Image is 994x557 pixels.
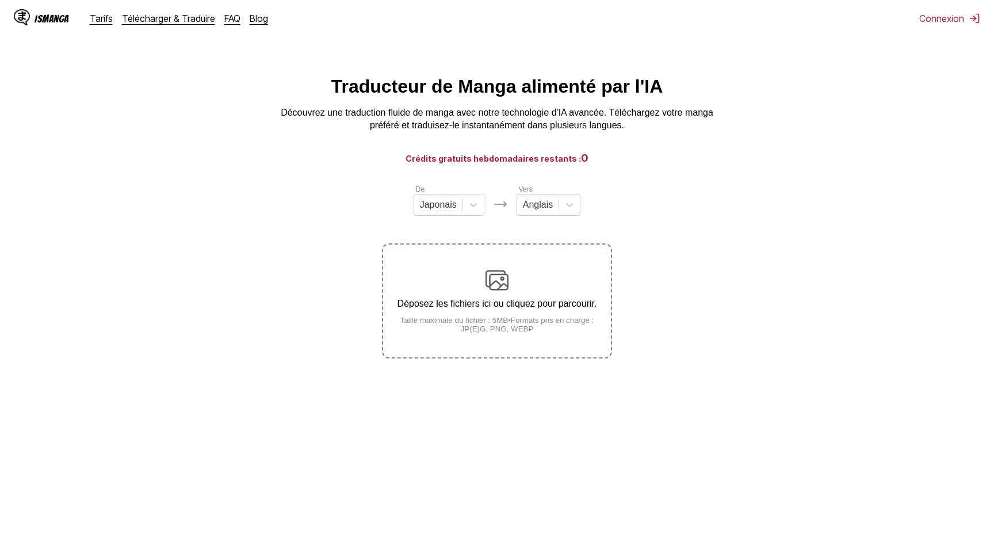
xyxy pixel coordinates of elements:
[969,13,980,24] img: Sign out
[519,185,533,193] label: Vers
[267,106,727,132] p: Découvrez une traduction fluide de manga avec notre technologie d'IA avancée. Téléchargez votre m...
[331,76,663,97] h1: Traducteur de Manga alimenté par l'IA
[250,13,268,24] a: Blog
[35,13,69,24] div: IsManga
[416,185,425,193] label: De
[28,151,966,165] h3: Crédits gratuits hebdomadaires restants :
[90,13,113,24] a: Tarifs
[581,152,588,164] span: 0
[494,197,507,211] img: Languages icon
[919,13,980,24] button: Connexion
[14,9,30,25] img: IsManga Logo
[14,9,90,28] a: IsManga LogoIsManga
[224,13,240,24] a: FAQ
[383,316,611,333] small: Taille maximale du fichier : 5MB • Formats pris en charge : JP(E)G, PNG, WEBP
[383,299,611,309] p: Déposez les fichiers ici ou cliquez pour parcourir.
[122,13,215,24] a: Télécharger & Traduire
